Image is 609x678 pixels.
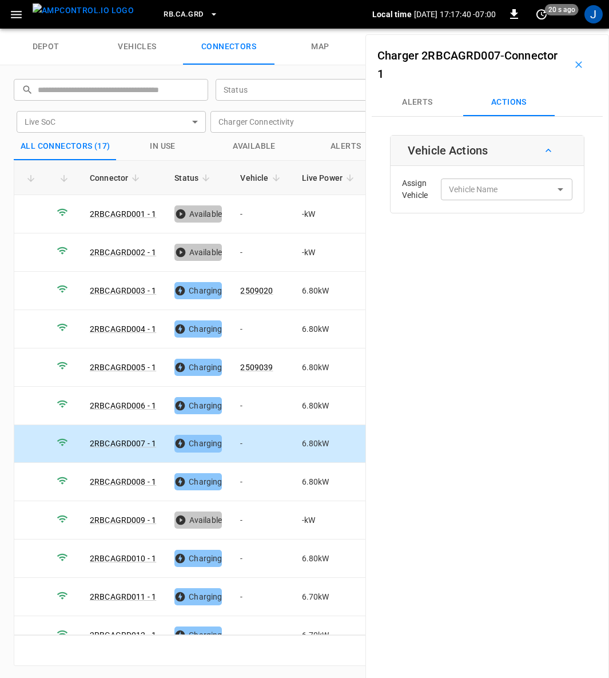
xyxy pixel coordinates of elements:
td: 6.80 kW [293,425,367,463]
p: [DATE] 17:17:40 -07:00 [414,9,496,20]
div: Charging [174,282,222,299]
span: RB.CA.GRD [164,8,203,21]
td: - [231,540,292,578]
button: Open [552,181,568,197]
a: vehicles [91,29,183,65]
td: 6.70 kW [293,616,367,655]
span: Status [174,171,213,185]
span: Vehicle [240,171,283,185]
td: - [231,195,292,233]
a: connectors [183,29,274,65]
button: Actions [463,89,555,116]
a: map [274,29,366,65]
div: Available [174,205,222,223]
button: RB.CA.GRD [159,3,222,26]
a: 2RBCAGRD011 - 1 [90,592,156,601]
a: 2RBCAGRD006 - 1 [90,401,156,410]
div: Charging [174,473,222,490]
td: 6.80 kW [293,463,367,501]
a: 2RBCAGRD001 - 1 [90,209,156,219]
div: Charging [174,588,222,605]
div: Charging [174,435,222,452]
div: Charging [174,550,222,567]
a: 2RBCAGRD012 - 1 [90,631,156,640]
a: 2509020 [240,286,273,295]
td: - [231,310,292,348]
span: Connector [90,171,143,185]
a: 2RBCAGRD002 - 1 [90,248,156,257]
h6: Vehicle Actions [408,141,488,160]
a: Charger 2RBCAGRD007 [377,49,500,62]
button: in use [117,133,209,160]
button: All Connectors (17) [14,133,117,160]
h6: - [377,46,560,83]
div: profile-icon [584,5,603,23]
div: Available [174,512,222,529]
button: Available [209,133,300,160]
img: ampcontrol.io logo [33,3,134,18]
td: 6.80 kW [293,540,367,578]
span: Live Power [302,171,358,185]
a: 2RBCAGRD010 - 1 [90,554,156,563]
div: Charging [174,320,222,338]
td: 6.70 kW [293,578,367,616]
button: set refresh interval [532,5,551,23]
td: - kW [293,233,367,272]
div: Charging [174,627,222,644]
td: - kW [293,195,367,233]
div: Charging [174,359,222,376]
td: - [231,233,292,272]
a: 2RBCAGRD004 - 1 [90,324,156,334]
a: 2RBCAGRD003 - 1 [90,286,156,295]
p: Local time [372,9,412,20]
div: Connectors submenus tabs [372,89,603,116]
td: 6.80 kW [293,310,367,348]
td: - [231,387,292,425]
div: Charging [174,397,222,414]
div: Available [174,244,222,261]
td: 6.80 kW [293,387,367,425]
a: 2RBCAGRD007 - 1 [90,439,156,448]
span: 20 s ago [545,4,579,15]
td: - [231,425,292,463]
a: 2RBCAGRD005 - 1 [90,363,156,372]
a: 2RBCAGRD008 - 1 [90,477,156,486]
td: 6.80 kW [293,272,367,310]
button: Alerts [300,133,392,160]
td: - [231,616,292,655]
td: 6.80 kW [293,348,367,387]
td: - [231,501,292,540]
a: 2509039 [240,363,273,372]
td: - [231,578,292,616]
td: - [231,463,292,501]
td: - kW [293,501,367,540]
p: Assign Vehicle [402,177,441,201]
button: Alerts [372,89,463,116]
a: 2RBCAGRD009 - 1 [90,516,156,525]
